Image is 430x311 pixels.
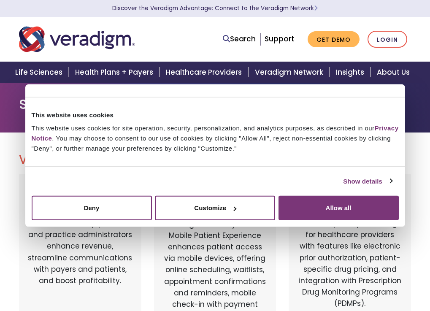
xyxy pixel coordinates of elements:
[70,62,161,83] a: Health Plans + Payers
[223,33,256,45] a: Search
[314,4,318,12] span: Learn More
[112,4,318,12] a: Discover the Veradigm Advantage: Connect to the Veradigm NetworkLearn More
[308,31,360,48] a: Get Demo
[279,196,399,220] button: Allow all
[372,62,420,83] a: About Us
[155,196,275,220] button: Customize
[161,62,249,83] a: Healthcare Providers
[343,176,392,186] a: Show details
[32,196,152,220] button: Deny
[19,153,411,167] h2: Veradigm Solutions
[32,110,399,120] div: This website uses cookies
[19,96,411,112] h1: Solution Login
[265,34,294,44] a: Support
[32,123,399,154] div: This website uses cookies for site operation, security, personalization, and analytics purposes, ...
[331,62,372,83] a: Insights
[19,25,135,53] img: Veradigm logo
[32,124,399,142] a: Privacy Notice
[250,62,331,83] a: Veradigm Network
[10,62,70,83] a: Life Sciences
[368,31,407,48] a: Login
